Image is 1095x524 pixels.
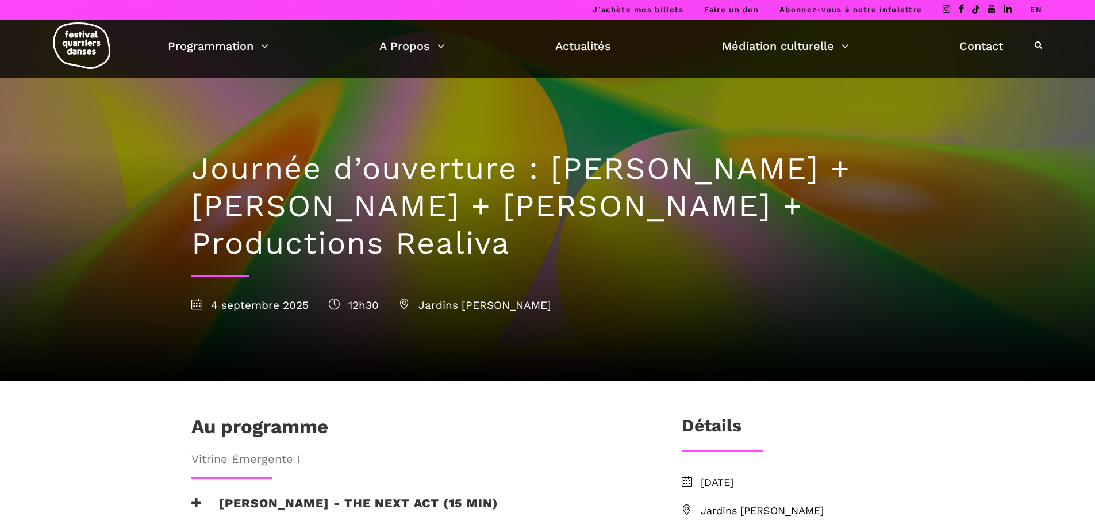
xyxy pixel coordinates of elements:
[191,450,644,468] span: Vitrine Émergente I
[701,475,904,491] span: [DATE]
[191,415,328,444] h1: Au programme
[379,36,445,56] a: A Propos
[191,299,309,312] span: 4 septembre 2025
[168,36,268,56] a: Programmation
[682,415,741,444] h3: Détails
[555,36,611,56] a: Actualités
[1030,5,1042,14] a: EN
[779,5,922,14] a: Abonnez-vous à notre infolettre
[959,36,1003,56] a: Contact
[722,36,849,56] a: Médiation culturelle
[191,150,904,262] h1: Journée d’ouverture : [PERSON_NAME] + [PERSON_NAME] + [PERSON_NAME] + Productions Realiva
[329,299,379,312] span: 12h30
[53,22,110,69] img: logo-fqd-med
[399,299,551,312] span: Jardins [PERSON_NAME]
[593,5,683,14] a: J’achète mes billets
[704,5,759,14] a: Faire un don
[701,503,904,519] span: Jardins [PERSON_NAME]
